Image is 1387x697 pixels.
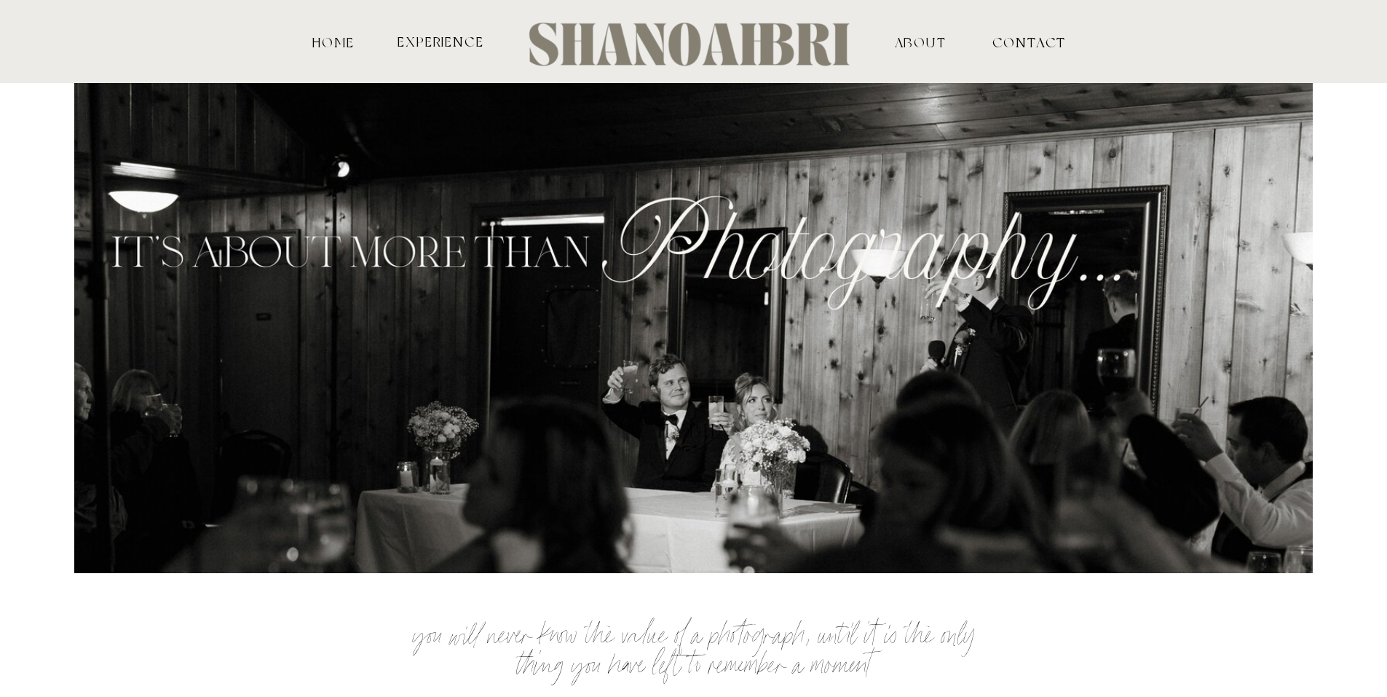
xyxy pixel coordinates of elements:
a: ABOUT [849,35,992,48]
a: HOME [310,35,357,48]
a: contact [992,35,1042,48]
a: experience [396,34,486,48]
